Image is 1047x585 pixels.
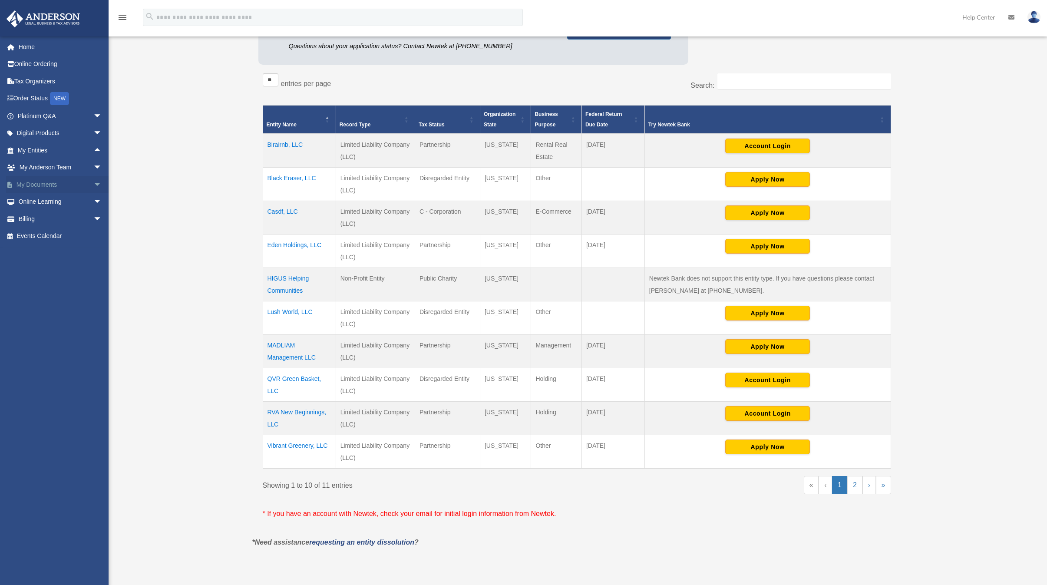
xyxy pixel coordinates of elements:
[690,82,714,89] label: Search:
[50,92,69,105] div: NEW
[862,476,876,494] a: Next
[581,106,644,134] th: Federal Return Due Date: Activate to sort
[531,368,581,402] td: Holding
[581,235,644,268] td: [DATE]
[725,172,810,187] button: Apply Now
[263,235,336,268] td: Eden Holdings, LLC
[263,435,336,469] td: Vibrant Greenery, LLC
[415,268,480,301] td: Public Charity
[832,476,847,494] a: 1
[93,159,111,177] span: arrow_drop_down
[93,125,111,142] span: arrow_drop_down
[480,134,531,168] td: [US_STATE]
[263,134,336,168] td: Birairnb, LLC
[415,168,480,201] td: Disregarded Entity
[531,168,581,201] td: Other
[415,368,480,402] td: Disregarded Entity
[336,235,415,268] td: Limited Liability Company (LLC)
[263,301,336,335] td: Lush World, LLC
[581,335,644,368] td: [DATE]
[415,106,480,134] th: Tax Status: Activate to sort
[93,176,111,194] span: arrow_drop_down
[725,406,810,421] button: Account Login
[336,201,415,235] td: Limited Liability Company (LLC)
[93,193,111,211] span: arrow_drop_down
[876,476,891,494] a: Last
[6,107,115,125] a: Platinum Q&Aarrow_drop_down
[263,335,336,368] td: MADLIAM Management LLC
[117,12,128,23] i: menu
[581,134,644,168] td: [DATE]
[644,106,891,134] th: Try Newtek Bank : Activate to sort
[336,106,415,134] th: Record Type: Activate to sort
[531,134,581,168] td: Rental Real Estate
[6,38,115,56] a: Home
[145,12,155,21] i: search
[263,402,336,435] td: RVA New Beginnings, LLC
[6,176,115,193] a: My Documentsarrow_drop_down
[648,119,878,130] div: Try Newtek Bank
[415,435,480,469] td: Partnership
[336,335,415,368] td: Limited Liability Company (LLC)
[531,235,581,268] td: Other
[581,402,644,435] td: [DATE]
[804,476,819,494] a: First
[725,142,810,149] a: Account Login
[252,539,419,546] em: *Need assistance ?
[725,205,810,220] button: Apply Now
[336,168,415,201] td: Limited Liability Company (LLC)
[281,80,331,87] label: entries per page
[117,15,128,23] a: menu
[480,335,531,368] td: [US_STATE]
[480,235,531,268] td: [US_STATE]
[531,435,581,469] td: Other
[6,56,115,73] a: Online Ordering
[93,142,111,159] span: arrow_drop_up
[419,122,445,128] span: Tax Status
[289,41,554,52] p: Questions about your application status? Contact Newtek at [PHONE_NUMBER]
[725,373,810,387] button: Account Login
[725,239,810,254] button: Apply Now
[480,301,531,335] td: [US_STATE]
[263,201,336,235] td: Casdf, LLC
[93,210,111,228] span: arrow_drop_down
[581,368,644,402] td: [DATE]
[725,339,810,354] button: Apply Now
[415,235,480,268] td: Partnership
[263,268,336,301] td: HIGUS Helping Communities
[309,539,414,546] a: requesting an entity dissolution
[263,508,891,520] p: * If you have an account with Newtek, check your email for initial login information from Newtek.
[531,335,581,368] td: Management
[263,106,336,134] th: Entity Name: Activate to invert sorting
[725,410,810,416] a: Account Login
[340,122,371,128] span: Record Type
[415,301,480,335] td: Disregarded Entity
[535,111,558,128] span: Business Purpose
[6,142,111,159] a: My Entitiesarrow_drop_up
[847,476,862,494] a: 2
[531,402,581,435] td: Holding
[263,368,336,402] td: QVR Green Basket, LLC
[336,134,415,168] td: Limited Liability Company (LLC)
[263,168,336,201] td: Black Eraser, LLC
[263,476,571,492] div: Showing 1 to 10 of 11 entries
[581,201,644,235] td: [DATE]
[415,335,480,368] td: Partnership
[415,201,480,235] td: C - Corporation
[1027,11,1040,23] img: User Pic
[725,376,810,383] a: Account Login
[415,134,480,168] td: Partnership
[480,268,531,301] td: [US_STATE]
[644,268,891,301] td: Newtek Bank does not support this entity type. If you have questions please contact [PERSON_NAME]...
[725,139,810,153] button: Account Login
[531,301,581,335] td: Other
[336,301,415,335] td: Limited Liability Company (LLC)
[725,440,810,454] button: Apply Now
[336,268,415,301] td: Non-Profit Entity
[531,201,581,235] td: E-Commerce
[415,402,480,435] td: Partnership
[6,228,115,245] a: Events Calendar
[585,111,622,128] span: Federal Return Due Date
[6,73,115,90] a: Tax Organizers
